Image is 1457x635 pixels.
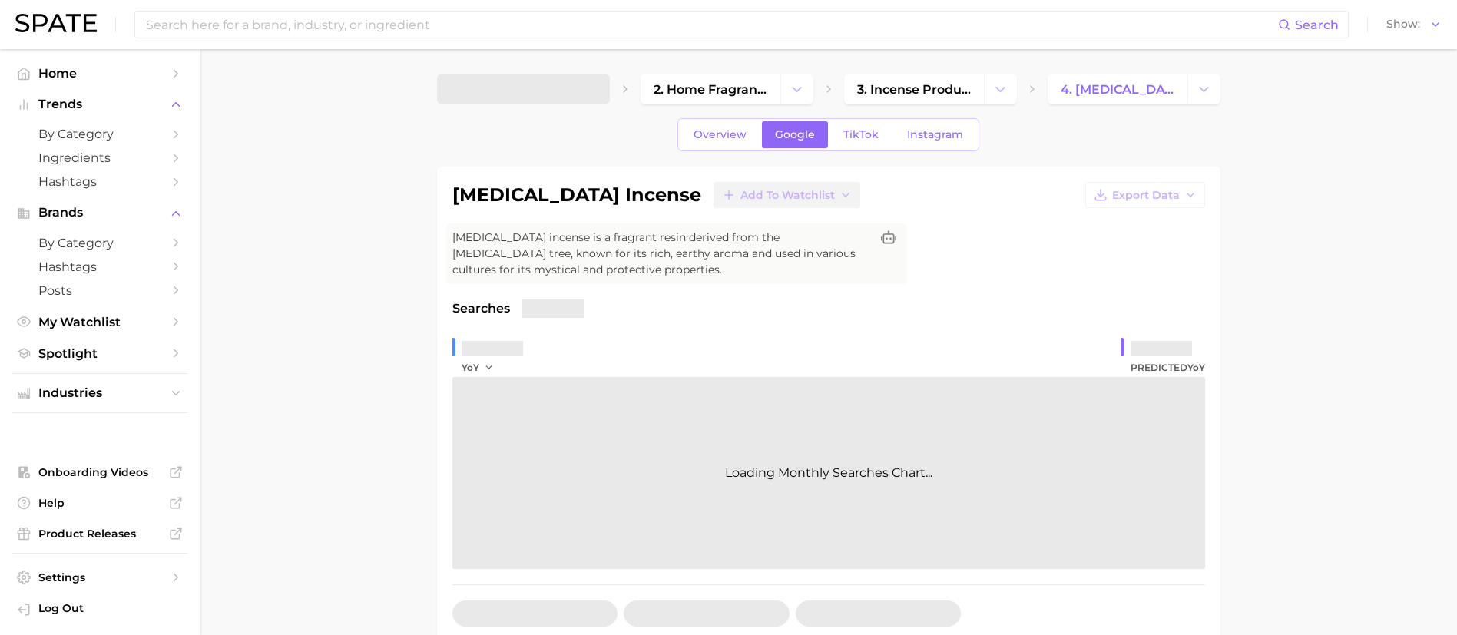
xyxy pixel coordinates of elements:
[780,74,813,104] button: Change Category
[38,66,161,81] span: Home
[38,236,161,250] span: by Category
[12,122,187,146] a: by Category
[12,461,187,484] a: Onboarding Videos
[740,189,835,202] span: Add to Watchlist
[1085,182,1205,208] button: Export Data
[12,566,187,589] a: Settings
[12,61,187,85] a: Home
[694,128,747,141] span: Overview
[1061,82,1174,97] span: 4. [MEDICAL_DATA] incense
[1048,74,1187,104] a: 4. [MEDICAL_DATA] incense
[12,597,187,623] a: Log out. Currently logged in with e-mail laura.epstein@givaudan.com.
[12,170,187,193] a: Hashtags
[714,182,860,208] button: Add to Watchlist
[452,230,870,278] span: [MEDICAL_DATA] incense is a fragrant resin derived from the [MEDICAL_DATA] tree, known for its ri...
[38,496,161,510] span: Help
[38,465,161,479] span: Onboarding Videos
[857,82,971,97] span: 3. incense products
[38,601,175,615] span: Log Out
[12,491,187,514] a: Help
[38,98,161,111] span: Trends
[1187,74,1220,104] button: Change Category
[984,74,1017,104] button: Change Category
[38,150,161,165] span: Ingredients
[462,361,479,374] span: YoY
[12,201,187,224] button: Brands
[38,174,161,189] span: Hashtags
[1295,18,1339,32] span: Search
[1187,362,1205,373] span: YoY
[462,359,495,377] button: YoY
[762,121,828,148] a: Google
[1382,15,1445,35] button: Show
[641,74,780,104] a: 2. home fragrance
[12,93,187,116] button: Trends
[843,128,879,141] span: TikTok
[830,121,892,148] a: TikTok
[12,279,187,303] a: Posts
[654,82,767,97] span: 2. home fragrance
[894,121,976,148] a: Instagram
[452,186,701,204] h1: [MEDICAL_DATA] incense
[38,206,161,220] span: Brands
[12,231,187,255] a: by Category
[844,74,984,104] a: 3. incense products
[12,310,187,334] a: My Watchlist
[38,315,161,329] span: My Watchlist
[15,14,97,32] img: SPATE
[12,382,187,405] button: Industries
[452,299,510,318] span: Searches
[12,146,187,170] a: Ingredients
[12,255,187,279] a: Hashtags
[452,377,1205,569] div: Loading Monthly Searches Chart...
[775,128,815,141] span: Google
[38,127,161,141] span: by Category
[907,128,963,141] span: Instagram
[38,346,161,361] span: Spotlight
[38,571,161,584] span: Settings
[38,283,161,298] span: Posts
[12,522,187,545] a: Product Releases
[144,12,1278,38] input: Search here for a brand, industry, or ingredient
[38,527,161,541] span: Product Releases
[38,386,161,400] span: Industries
[1112,189,1180,202] span: Export Data
[38,260,161,274] span: Hashtags
[1131,359,1205,377] span: Predicted
[1386,20,1420,28] span: Show
[12,342,187,365] a: Spotlight
[680,121,760,148] a: Overview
